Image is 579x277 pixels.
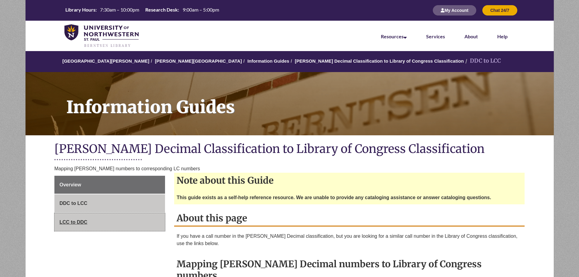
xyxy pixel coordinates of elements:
[54,176,165,231] div: Guide Page Menu
[64,24,139,48] img: UNWSP Library Logo
[426,33,445,39] a: Services
[60,220,88,225] span: LCC to DDC
[62,58,149,64] a: [GEOGRAPHIC_DATA][PERSON_NAME]
[464,57,501,65] li: DDC to LCC
[464,33,478,39] a: About
[54,176,165,194] a: Overview
[174,173,525,188] h2: Note about this Guide
[433,8,476,13] a: My Account
[143,6,180,13] th: Research Desk:
[482,5,517,16] button: Chat 24/7
[60,201,88,206] span: DDC to LCC
[482,8,517,13] a: Chat 24/7
[100,7,139,12] span: 7:30am – 10:00pm
[60,72,554,127] h1: Information Guides
[54,141,525,158] h1: [PERSON_NAME] Decimal Classification to Library of Congress Classification
[433,5,476,16] button: My Account
[381,33,407,39] a: Resources
[177,233,522,247] p: If you have a call number in the [PERSON_NAME] Decimal classification, but you are looking for a ...
[497,33,508,39] a: Help
[295,58,464,64] a: [PERSON_NAME] Decimal Classification to Library of Congress Classification
[177,195,491,200] strong: This guide exists as a self-help reference resource. We are unable to provide any cataloging assi...
[63,6,222,14] table: Hours Today
[54,194,165,213] a: DDC to LCC
[155,58,242,64] a: [PERSON_NAME][GEOGRAPHIC_DATA]
[183,7,219,12] span: 9:00am – 5:00pm
[26,72,554,135] a: Information Guides
[54,166,200,171] span: Mapping [PERSON_NAME] numbers to corresponding LC numbers
[63,6,98,13] th: Library Hours:
[63,6,222,15] a: Hours Today
[54,213,165,231] a: LCC to DDC
[247,58,289,64] a: Information Guides
[174,210,525,227] h2: About this page
[60,182,81,187] span: Overview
